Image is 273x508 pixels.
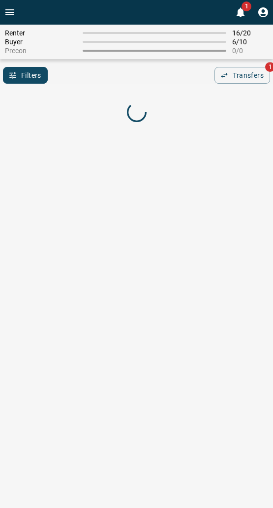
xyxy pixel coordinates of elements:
span: 16 / 20 [232,29,268,37]
span: 1 [242,1,251,11]
button: Filters [3,67,48,84]
span: Buyer [5,38,77,46]
span: Renter [5,29,77,37]
button: Profile [253,2,273,22]
span: 6 / 10 [232,38,268,46]
span: Precon [5,47,77,55]
span: 0 / 0 [232,47,268,55]
button: Transfers [214,67,270,84]
button: 1 [231,2,250,22]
